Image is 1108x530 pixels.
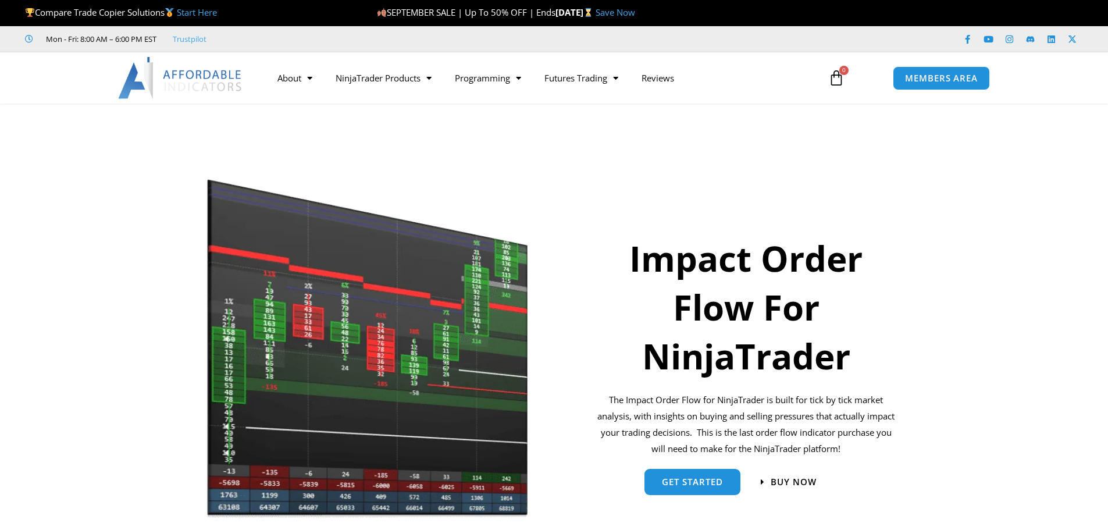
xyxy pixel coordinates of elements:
img: 🏆 [26,8,34,17]
a: NinjaTrader Products [324,65,443,91]
a: Programming [443,65,533,91]
img: LogoAI | Affordable Indicators – NinjaTrader [118,57,243,99]
span: get started [662,478,723,486]
a: Start Here [177,6,217,18]
a: Futures Trading [533,65,630,91]
p: The Impact Order Flow for NinjaTrader is built for tick by tick market analysis, with insights on... [596,392,897,457]
span: Mon - Fri: 8:00 AM – 6:00 PM EST [43,32,156,46]
a: About [266,65,324,91]
a: 0 [811,61,862,95]
a: Trustpilot [173,32,206,46]
nav: Menu [266,65,815,91]
h1: Impact Order Flow For NinjaTrader [596,234,897,380]
a: Save Now [596,6,635,18]
a: Buy now [761,478,817,486]
a: get started [644,469,740,495]
img: Orderflow | Affordable Indicators – NinjaTrader [206,176,529,521]
span: Buy now [771,478,817,486]
a: Reviews [630,65,686,91]
img: 🍂 [377,8,386,17]
a: MEMBERS AREA [893,66,990,90]
span: 0 [839,66,849,75]
strong: [DATE] [555,6,596,18]
span: SEPTEMBER SALE | Up To 50% OFF | Ends [377,6,555,18]
img: 🥇 [165,8,174,17]
span: MEMBERS AREA [905,74,978,83]
img: ⌛ [584,8,593,17]
span: Compare Trade Copier Solutions [25,6,217,18]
